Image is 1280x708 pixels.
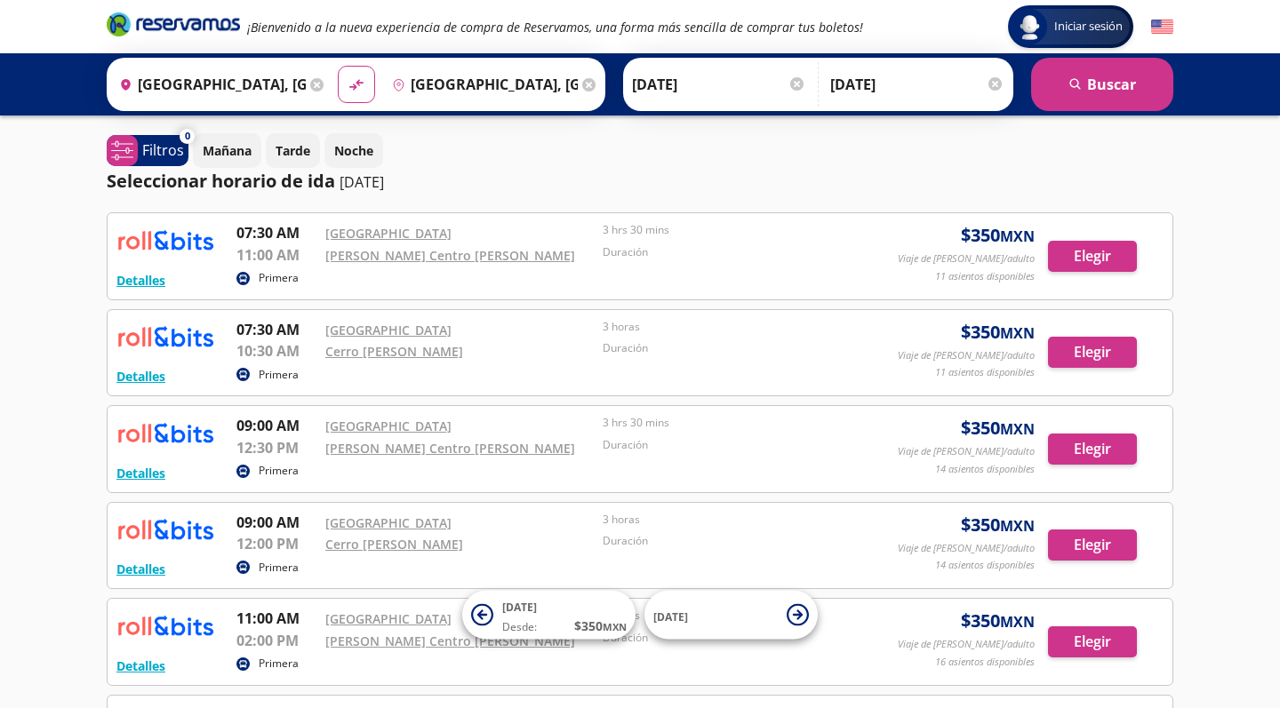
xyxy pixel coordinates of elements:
[266,133,320,168] button: Tarde
[247,19,863,36] em: ¡Bienvenido a la nueva experiencia de compra de Reservamos, una forma más sencilla de comprar tus...
[107,135,188,166] button: 0Filtros
[961,415,1035,442] span: $ 350
[603,512,871,528] p: 3 horas
[961,512,1035,538] span: $ 350
[325,632,575,649] a: [PERSON_NAME] Centro [PERSON_NAME]
[193,133,261,168] button: Mañana
[236,608,316,629] p: 11:00 AM
[107,11,240,43] a: Brand Logo
[116,560,165,578] button: Detalles
[236,244,316,266] p: 11:00 AM
[603,319,871,335] p: 3 horas
[236,319,316,340] p: 07:30 AM
[107,11,240,37] i: Brand Logo
[1000,612,1035,632] small: MXN
[462,591,636,640] button: [DATE]Desde:$350MXN
[1048,626,1137,657] button: Elegir
[1000,516,1035,536] small: MXN
[603,222,871,238] p: 3 hrs 30 mins
[1151,16,1173,38] button: English
[830,62,1004,107] input: Opcional
[259,270,299,286] p: Primera
[961,222,1035,249] span: $ 350
[898,251,1035,266] p: Viaje de [PERSON_NAME]/adulto
[1000,323,1035,343] small: MXN
[116,319,214,354] img: RESERVAMOS
[116,271,165,290] button: Detalles
[935,269,1035,284] p: 11 asientos disponibles
[935,655,1035,670] p: 16 asientos disponibles
[961,608,1035,634] span: $ 350
[644,591,818,640] button: [DATE]
[1047,18,1130,36] span: Iniciar sesión
[961,319,1035,346] span: $ 350
[203,141,252,160] p: Mañana
[236,340,316,362] p: 10:30 AM
[325,247,575,264] a: [PERSON_NAME] Centro [PERSON_NAME]
[116,608,214,643] img: RESERVAMOS
[236,437,316,458] p: 12:30 PM
[898,541,1035,556] p: Viaje de [PERSON_NAME]/adulto
[325,418,452,434] a: [GEOGRAPHIC_DATA]
[142,139,184,161] p: Filtros
[116,656,165,675] button: Detalles
[603,340,871,356] p: Duración
[325,536,463,553] a: Cerro [PERSON_NAME]
[1048,241,1137,272] button: Elegir
[603,533,871,549] p: Duración
[325,514,452,531] a: [GEOGRAPHIC_DATA]
[259,560,299,576] p: Primera
[236,512,316,533] p: 09:00 AM
[653,609,688,624] span: [DATE]
[116,367,165,386] button: Detalles
[325,610,452,627] a: [GEOGRAPHIC_DATA]
[325,440,575,457] a: [PERSON_NAME] Centro [PERSON_NAME]
[1000,227,1035,246] small: MXN
[334,141,373,160] p: Noche
[385,62,579,107] input: Buscar Destino
[259,367,299,383] p: Primera
[502,619,537,635] span: Desde:
[935,558,1035,573] p: 14 asientos disponibles
[603,620,627,633] small: MXN
[898,444,1035,459] p: Viaje de [PERSON_NAME]/adulto
[1048,434,1137,465] button: Elegir
[259,463,299,479] p: Primera
[1031,58,1173,111] button: Buscar
[603,437,871,453] p: Duración
[603,244,871,260] p: Duración
[259,656,299,672] p: Primera
[276,141,310,160] p: Tarde
[325,225,452,242] a: [GEOGRAPHIC_DATA]
[1000,419,1035,439] small: MXN
[898,637,1035,652] p: Viaje de [PERSON_NAME]/adulto
[236,415,316,436] p: 09:00 AM
[112,62,306,107] input: Buscar Origen
[185,129,190,144] span: 0
[107,168,335,195] p: Seleccionar horario de ida
[116,464,165,482] button: Detalles
[116,415,214,450] img: RESERVAMOS
[935,365,1035,380] p: 11 asientos disponibles
[325,343,463,360] a: Cerro [PERSON_NAME]
[603,415,871,431] p: 3 hrs 30 mins
[116,222,214,258] img: RESERVAMOS
[325,322,452,338] a: [GEOGRAPHIC_DATA]
[502,600,537,615] span: [DATE]
[632,62,806,107] input: Elegir Fecha
[340,171,384,193] p: [DATE]
[236,222,316,243] p: 07:30 AM
[324,133,383,168] button: Noche
[574,617,627,635] span: $ 350
[935,462,1035,477] p: 14 asientos disponibles
[236,533,316,554] p: 12:00 PM
[116,512,214,547] img: RESERVAMOS
[236,630,316,651] p: 02:00 PM
[1048,529,1137,561] button: Elegir
[1048,337,1137,368] button: Elegir
[898,348,1035,363] p: Viaje de [PERSON_NAME]/adulto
